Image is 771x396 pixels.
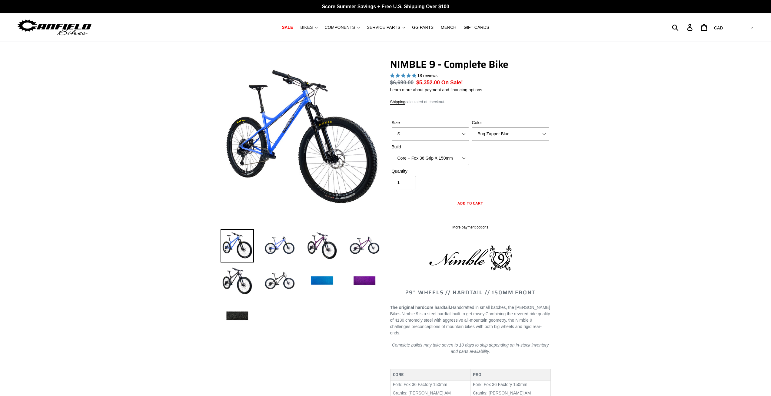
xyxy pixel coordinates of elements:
a: SALE [279,23,296,32]
button: COMPONENTS [322,23,363,32]
button: Add to cart [392,197,549,210]
input: Search [675,21,691,34]
div: calculated at checkout. [390,99,551,105]
span: 29" WHEELS // HARDTAIL // 150MM FRONT [405,288,536,297]
img: Load image into Gallery viewer, NIMBLE 9 - Complete Bike [348,229,381,262]
h1: NIMBLE 9 - Complete Bike [390,59,551,70]
label: Quantity [392,168,469,174]
span: 18 reviews [417,73,437,78]
img: Load image into Gallery viewer, NIMBLE 9 - Complete Bike [263,229,296,262]
strong: The original hardcore hardtail. [390,305,451,310]
span: SALE [282,25,293,30]
span: Handcrafted in small batches, the [PERSON_NAME] Bikes Nimble 9 is a steel hardtail built to get r... [390,305,550,316]
span: On Sale! [441,79,463,86]
span: COMPONENTS [325,25,355,30]
th: CORE [390,369,470,381]
span: 4.89 stars [390,73,417,78]
img: Load image into Gallery viewer, NIMBLE 9 - Complete Bike [221,300,254,333]
label: Color [472,120,549,126]
span: Add to cart [457,200,484,206]
img: Load image into Gallery viewer, NIMBLE 9 - Complete Bike [263,264,296,298]
a: Shipping [390,100,406,105]
th: PRO [470,369,551,381]
label: Size [392,120,469,126]
span: GG PARTS [412,25,434,30]
img: Load image into Gallery viewer, NIMBLE 9 - Complete Bike [305,264,339,298]
img: Load image into Gallery viewer, NIMBLE 9 - Complete Bike [305,229,339,262]
button: BIKES [297,23,320,32]
span: SERVICE PARTS [367,25,400,30]
a: Learn more about payment and financing options [390,87,482,92]
img: Canfield Bikes [17,18,92,37]
img: Load image into Gallery viewer, NIMBLE 9 - Complete Bike [221,229,254,262]
span: BIKES [300,25,313,30]
button: SERVICE PARTS [364,23,408,32]
span: GIFT CARDS [464,25,489,30]
s: $6,690.00 [390,80,414,86]
img: Load image into Gallery viewer, NIMBLE 9 - Complete Bike [221,264,254,298]
td: Fork: Fox 36 Factory 150mm [470,380,551,389]
a: More payment options [392,225,549,230]
a: GIFT CARDS [460,23,492,32]
span: MERCH [441,25,456,30]
td: Fork: Fox 36 Factory 150mm [390,380,470,389]
a: MERCH [438,23,459,32]
label: Build [392,144,469,150]
a: GG PARTS [409,23,437,32]
img: Load image into Gallery viewer, NIMBLE 9 - Complete Bike [348,264,381,298]
span: $5,352.00 [416,80,440,86]
em: Complete builds may take seven to 10 days to ship depending on in-stock inventory and parts avail... [392,343,549,354]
